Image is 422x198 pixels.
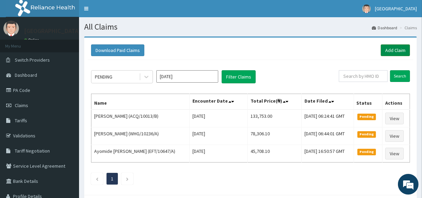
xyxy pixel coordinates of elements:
span: Pending [357,149,376,155]
td: [DATE] [189,127,247,145]
div: Chat with us now [36,39,115,48]
td: 45,708.10 [248,145,302,163]
th: Status [354,94,382,110]
li: Claims [398,25,417,31]
a: Online [24,38,41,42]
td: [DATE] 16:50:57 GMT [302,145,354,163]
img: User Image [362,4,371,13]
th: Name [91,94,190,110]
input: Search [390,70,410,82]
span: Pending [357,131,376,137]
td: [DATE] [189,110,247,127]
textarea: Type your message and hit 'Enter' [3,128,131,152]
a: Next page [126,176,129,182]
button: Filter Claims [222,70,256,83]
div: PENDING [95,73,112,80]
td: [PERSON_NAME] (WHG/10236/A) [91,127,190,145]
span: We're online! [40,57,95,126]
td: [DATE] [189,145,247,163]
h1: All Claims [84,22,417,31]
th: Encounter Date [189,94,247,110]
span: Pending [357,114,376,120]
button: Download Paid Claims [91,44,144,56]
span: Tariffs [15,117,27,124]
img: d_794563401_company_1708531726252_794563401 [13,34,28,52]
th: Actions [382,94,410,110]
span: Claims [15,102,28,108]
span: Dashboard [15,72,37,78]
p: [GEOGRAPHIC_DATA] [24,28,81,34]
a: View [385,113,404,124]
input: Select Month and Year [156,70,218,83]
a: Previous page [96,176,99,182]
td: 78,306.10 [248,127,302,145]
img: User Image [3,21,19,36]
a: Dashboard [372,25,397,31]
a: View [385,148,404,159]
td: Ayomide [PERSON_NAME] (EFT/10647/A) [91,145,190,163]
a: Page 1 is your current page [111,176,113,182]
td: [PERSON_NAME] (ACQ/10013/B) [91,110,190,127]
span: Switch Providers [15,57,50,63]
input: Search by HMO ID [339,70,388,82]
td: [DATE] 06:44:01 GMT [302,127,354,145]
th: Date Filed [302,94,354,110]
span: [GEOGRAPHIC_DATA] [375,6,417,12]
th: Total Price(₦) [248,94,302,110]
div: Minimize live chat window [113,3,129,20]
a: View [385,130,404,142]
td: 133,753.00 [248,110,302,127]
td: [DATE] 06:24:41 GMT [302,110,354,127]
a: Add Claim [381,44,410,56]
span: Tariff Negotiation [15,148,50,154]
